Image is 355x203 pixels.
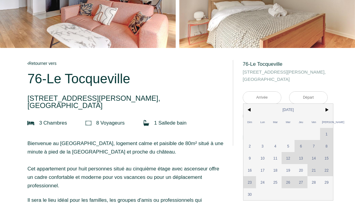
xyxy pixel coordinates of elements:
p: [GEOGRAPHIC_DATA] [27,95,225,109]
span: Lun [256,116,269,128]
span: 9 [243,152,256,164]
p: 3 Chambre [39,119,67,127]
span: Ven [307,116,320,128]
span: 11 [269,152,282,164]
span: Jeu [295,116,307,128]
span: 17 [256,164,269,176]
button: Réserver [243,129,328,146]
span: [STREET_ADDRESS][PERSON_NAME], [27,95,225,102]
span: 3 [256,140,269,152]
span: 5 [282,140,295,152]
a: Retourner vers [27,60,225,67]
span: 20 [295,164,307,176]
p: 1 Salle de bain [154,119,187,127]
p: 8 Voyageur [96,119,125,127]
span: 2 [243,140,256,152]
input: Départ [289,92,327,103]
span: 25 [269,176,282,188]
span: s [122,120,125,126]
p: 76-Le Tocqueville [27,71,225,86]
span: [STREET_ADDRESS][PERSON_NAME], [243,68,328,76]
input: Arrivée [243,92,281,103]
span: 16 [243,164,256,176]
span: 24 [256,176,269,188]
span: > [320,104,333,116]
span: 19 [282,164,295,176]
span: 4 [269,140,282,152]
p: 76-Le Tocqueville [243,60,328,68]
span: 28 [307,176,320,188]
span: 29 [320,176,333,188]
span: 10 [256,152,269,164]
span: Dim [243,116,256,128]
img: guests [85,120,91,126]
p: Bienvenue au [GEOGRAPHIC_DATA], logement calme et paisible de 80m² situé à une minute à pied de l... [27,139,225,190]
span: [DATE] [256,104,320,116]
span: Mar [269,116,282,128]
span: s [64,120,67,126]
span: < [243,104,256,116]
p: [GEOGRAPHIC_DATA] [243,68,328,83]
span: 30 [243,188,256,200]
span: 18 [269,164,282,176]
span: [PERSON_NAME] [320,116,333,128]
span: Mer [282,116,295,128]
